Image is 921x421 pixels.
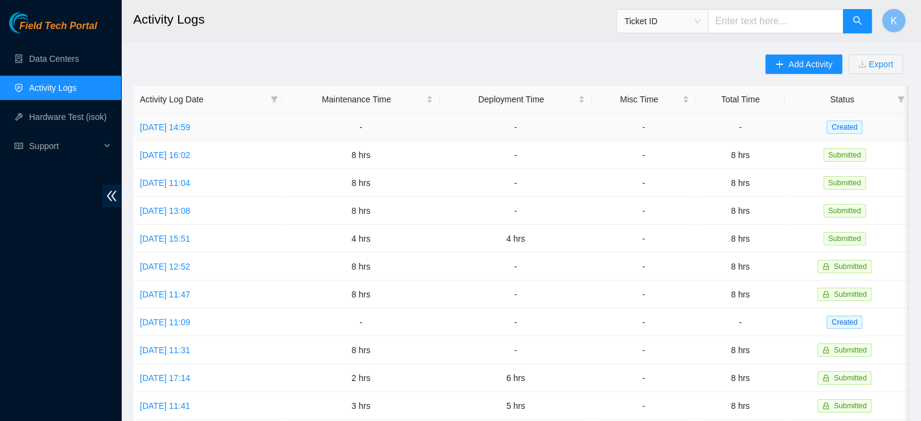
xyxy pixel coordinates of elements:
button: K [882,8,906,33]
td: - [592,308,696,336]
td: - [440,197,592,225]
a: [DATE] 11:04 [140,178,190,188]
input: Enter text here... [708,9,843,33]
span: filter [897,96,905,103]
td: - [592,280,696,308]
span: Submitted [834,374,867,382]
span: filter [268,90,280,108]
td: 8 hrs [282,253,440,280]
span: Activity Log Date [140,93,266,106]
td: - [592,113,696,141]
span: filter [895,90,907,108]
td: - [440,280,592,308]
a: [DATE] 16:02 [140,150,190,160]
td: - [592,392,696,420]
td: - [696,308,785,336]
a: [DATE] 11:41 [140,401,190,411]
td: - [592,141,696,169]
td: 8 hrs [696,392,785,420]
td: 8 hrs [282,336,440,364]
a: [DATE] 13:08 [140,206,190,216]
span: Support [29,134,101,158]
td: - [592,253,696,280]
span: Created [827,121,862,134]
td: 8 hrs [282,169,440,197]
span: read [15,142,23,150]
a: Akamai TechnologiesField Tech Portal [9,22,97,38]
a: [DATE] 11:09 [140,317,190,327]
td: 8 hrs [282,141,440,169]
td: - [440,253,592,280]
td: - [592,364,696,392]
td: 8 hrs [696,280,785,308]
button: downloadExport [848,55,903,74]
td: 3 hrs [282,392,440,420]
span: filter [271,96,278,103]
span: double-left [102,185,121,207]
td: 8 hrs [696,197,785,225]
td: 5 hrs [440,392,592,420]
span: Submitted [834,346,867,354]
span: Submitted [834,290,867,299]
a: Data Centers [29,54,79,64]
span: Ticket ID [624,12,701,30]
span: Submitted [834,402,867,410]
span: Submitted [824,176,866,190]
a: [DATE] 11:31 [140,345,190,355]
span: K [891,13,897,28]
span: lock [822,263,830,270]
td: 8 hrs [282,280,440,308]
span: Submitted [824,204,866,217]
span: search [853,16,862,27]
span: plus [775,60,784,70]
td: - [282,308,440,336]
span: lock [822,346,830,354]
td: 8 hrs [696,364,785,392]
span: Field Tech Portal [19,21,97,32]
img: Akamai Technologies [9,12,61,33]
a: [DATE] 12:52 [140,262,190,271]
span: lock [822,374,830,382]
td: - [592,169,696,197]
a: [DATE] 15:51 [140,234,190,244]
span: Created [827,316,862,329]
td: 8 hrs [696,225,785,253]
td: 8 hrs [696,253,785,280]
span: Submitted [824,232,866,245]
a: Activity Logs [29,83,77,93]
td: - [440,113,592,141]
span: Submitted [824,148,866,162]
td: 8 hrs [696,336,785,364]
span: lock [822,291,830,298]
td: 4 hrs [440,225,592,253]
td: 6 hrs [440,364,592,392]
td: - [282,113,440,141]
th: Total Time [696,86,785,113]
td: 8 hrs [696,169,785,197]
td: 8 hrs [282,197,440,225]
button: search [843,9,872,33]
span: Status [791,93,893,106]
td: 4 hrs [282,225,440,253]
button: plusAdd Activity [765,55,842,74]
span: lock [822,402,830,409]
td: 8 hrs [696,141,785,169]
a: [DATE] 14:59 [140,122,190,132]
td: - [440,308,592,336]
td: - [440,141,592,169]
a: Hardware Test (isok) [29,112,107,122]
td: - [592,197,696,225]
a: [DATE] 11:47 [140,290,190,299]
td: - [592,336,696,364]
td: 2 hrs [282,364,440,392]
span: Add Activity [788,58,832,71]
a: [DATE] 17:14 [140,373,190,383]
span: Submitted [834,262,867,271]
td: - [592,225,696,253]
td: - [440,336,592,364]
td: - [440,169,592,197]
td: - [696,113,785,141]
